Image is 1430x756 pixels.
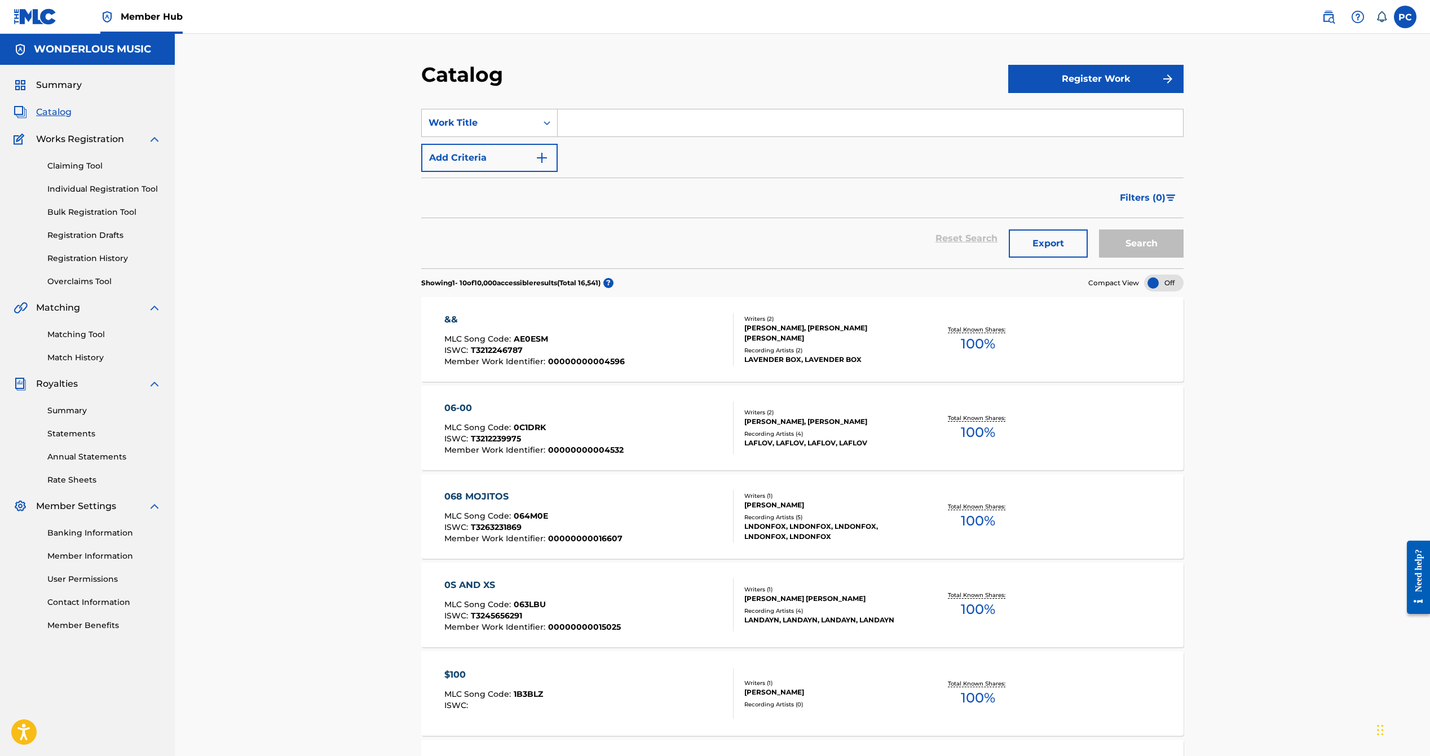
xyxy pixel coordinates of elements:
[948,325,1008,334] p: Total Known Shares:
[514,599,546,609] span: 063LBU
[744,315,915,323] div: Writers ( 2 )
[148,132,161,146] img: expand
[471,611,522,621] span: T3245656291
[444,313,625,326] div: &&
[744,430,915,438] div: Recording Artists ( 4 )
[744,500,915,510] div: [PERSON_NAME]
[444,345,471,355] span: ISWC :
[744,438,915,448] div: LAFLOV, LAFLOV, LAFLOV, LAFLOV
[14,105,72,119] a: CatalogCatalog
[744,585,915,594] div: Writers ( 1 )
[47,160,161,172] a: Claiming Tool
[444,434,471,444] span: ISWC :
[471,345,523,355] span: T3212246787
[444,611,471,621] span: ISWC :
[148,499,161,513] img: expand
[14,78,27,92] img: Summary
[1120,191,1166,205] span: Filters ( 0 )
[744,594,915,604] div: [PERSON_NAME] [PERSON_NAME]
[444,599,514,609] span: MLC Song Code :
[36,301,80,315] span: Matching
[535,151,549,165] img: 9d2ae6d4665cec9f34b9.svg
[36,78,82,92] span: Summary
[36,132,124,146] span: Works Registration
[961,422,995,443] span: 100 %
[421,651,1184,736] a: $100MLC Song Code:1B3BLZISWC:Writers (1)[PERSON_NAME]Recording Artists (0)Total Known Shares:100%
[421,109,1184,268] form: Search Form
[47,550,161,562] a: Member Information
[14,43,27,56] img: Accounts
[121,10,183,23] span: Member Hub
[421,144,558,172] button: Add Criteria
[444,334,514,344] span: MLC Song Code :
[744,687,915,697] div: [PERSON_NAME]
[429,116,530,130] div: Work Title
[744,492,915,500] div: Writers ( 1 )
[47,620,161,631] a: Member Benefits
[47,474,161,486] a: Rate Sheets
[444,668,543,682] div: $100
[1008,65,1184,93] button: Register Work
[1009,229,1088,258] button: Export
[744,323,915,343] div: [PERSON_NAME], [PERSON_NAME] [PERSON_NAME]
[1166,194,1176,201] img: filter
[1113,184,1184,212] button: Filters (0)
[744,513,915,521] div: Recording Artists ( 5 )
[744,417,915,427] div: [PERSON_NAME], [PERSON_NAME]
[744,679,915,687] div: Writers ( 1 )
[1317,6,1340,28] a: Public Search
[14,78,82,92] a: SummarySummary
[744,408,915,417] div: Writers ( 2 )
[514,689,543,699] span: 1B3BLZ
[961,511,995,531] span: 100 %
[603,278,614,288] span: ?
[1374,702,1430,756] iframe: Chat Widget
[14,301,28,315] img: Matching
[948,502,1008,511] p: Total Known Shares:
[14,132,28,146] img: Works Registration
[1322,10,1335,24] img: search
[36,105,72,119] span: Catalog
[421,297,1184,382] a: &&MLC Song Code:AE0ESMISWC:T3212246787Member Work Identifier:00000000004596Writers (2)[PERSON_NAM...
[548,622,621,632] span: 00000000015025
[744,615,915,625] div: LANDAYN, LANDAYN, LANDAYN, LANDAYN
[14,105,27,119] img: Catalog
[444,700,471,710] span: ISWC :
[47,253,161,264] a: Registration History
[47,229,161,241] a: Registration Drafts
[744,607,915,615] div: Recording Artists ( 4 )
[948,414,1008,422] p: Total Known Shares:
[47,573,161,585] a: User Permissions
[1394,6,1416,28] div: User Menu
[47,183,161,195] a: Individual Registration Tool
[444,511,514,521] span: MLC Song Code :
[421,62,509,87] h2: Catalog
[948,591,1008,599] p: Total Known Shares:
[444,689,514,699] span: MLC Song Code :
[47,527,161,539] a: Banking Information
[514,334,548,344] span: AE0ESM
[14,499,27,513] img: Member Settings
[47,329,161,341] a: Matching Tool
[1347,6,1369,28] div: Help
[1161,72,1175,86] img: f7272a7cc735f4ea7f67.svg
[444,490,623,503] div: 068 MOJITOS
[948,679,1008,688] p: Total Known Shares:
[100,10,114,24] img: Top Rightsholder
[744,521,915,542] div: LNDONFOX, LNDONFOX, LNDONFOX, LNDONFOX, LNDONFOX
[14,8,57,25] img: MLC Logo
[14,377,27,391] img: Royalties
[47,428,161,440] a: Statements
[421,386,1184,470] a: 06-00MLC Song Code:0C1DRKISWC:T3212239975Member Work Identifier:00000000004532Writers (2)[PERSON_...
[514,511,548,521] span: 064M0E
[444,422,514,432] span: MLC Song Code :
[444,522,471,532] span: ISWC :
[1377,713,1384,747] div: Drag
[961,599,995,620] span: 100 %
[444,578,621,592] div: 0S AND XS
[744,700,915,709] div: Recording Artists ( 0 )
[744,346,915,355] div: Recording Artists ( 2 )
